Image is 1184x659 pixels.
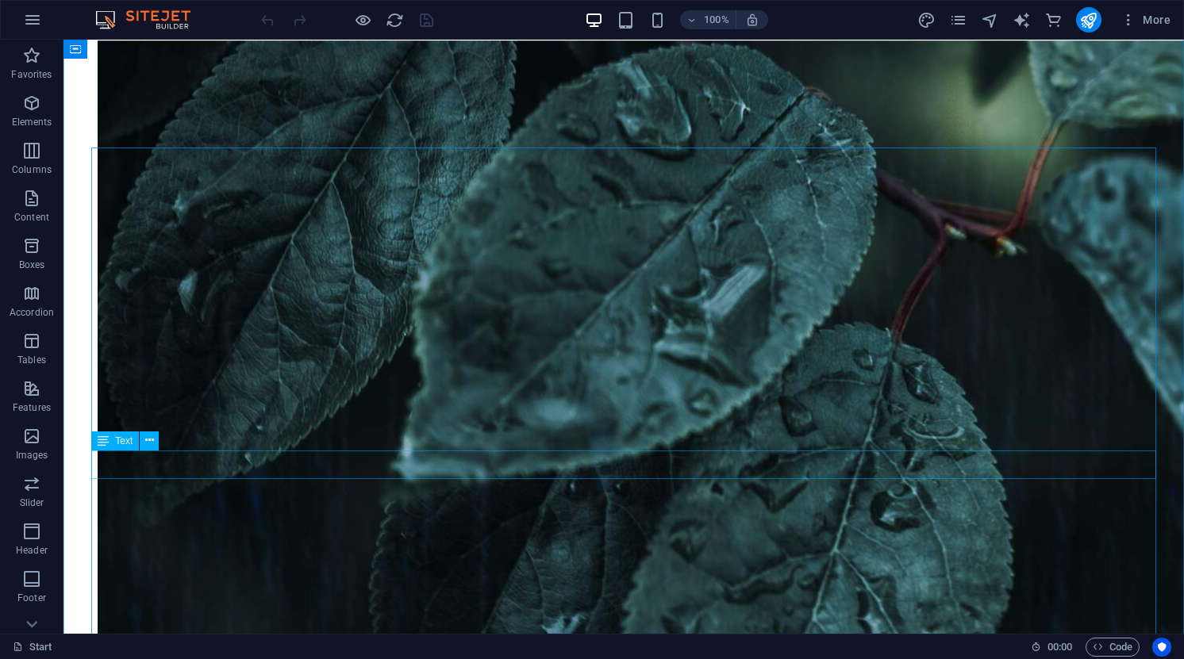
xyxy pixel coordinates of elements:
[91,10,210,29] img: Editor Logo
[949,10,968,29] button: pages
[16,449,48,462] p: Images
[1114,7,1177,33] button: More
[1013,10,1032,29] button: text_generator
[13,638,52,657] a: Click to cancel selection. Double-click to open Pages
[1031,638,1073,657] h6: Session time
[11,68,52,81] p: Favorites
[704,10,729,29] h6: 100%
[115,436,133,446] span: Text
[20,496,44,509] p: Slider
[1044,11,1063,29] i: Commerce
[1059,641,1061,653] span: :
[1086,638,1140,657] button: Code
[14,211,49,224] p: Content
[1048,638,1072,657] span: 00 00
[19,259,45,271] p: Boxes
[17,592,46,604] p: Footer
[17,354,46,366] p: Tables
[1121,12,1171,28] span: More
[917,10,936,29] button: design
[949,11,967,29] i: Pages (Ctrl+Alt+S)
[981,10,1000,29] button: navigator
[1079,11,1098,29] i: Publish
[981,11,999,29] i: Navigator
[1013,11,1031,29] i: AI Writer
[1044,10,1063,29] button: commerce
[745,13,759,27] i: On resize automatically adjust zoom level to fit chosen device.
[353,10,372,29] button: Click here to leave preview mode and continue editing
[1076,7,1101,33] button: publish
[385,10,404,29] button: reload
[63,40,1184,634] iframe: To enrich screen reader interactions, please activate Accessibility in Grammarly extension settings
[12,116,52,128] p: Elements
[12,163,52,176] p: Columns
[1152,638,1171,657] button: Usercentrics
[10,306,54,319] p: Accordion
[917,11,936,29] i: Design (Ctrl+Alt+Y)
[680,10,736,29] button: 100%
[16,544,48,557] p: Header
[13,401,51,414] p: Features
[386,11,404,29] i: Reload page
[1093,638,1132,657] span: Code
